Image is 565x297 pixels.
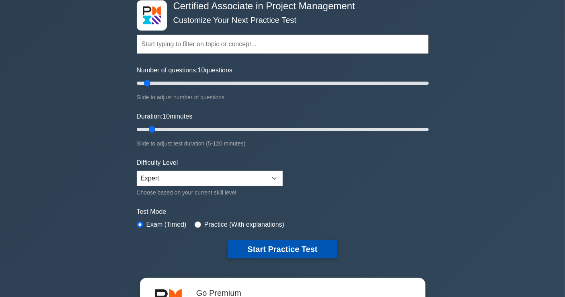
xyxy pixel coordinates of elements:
div: Slide to adjust number of questions [137,92,429,102]
h4: Certified Associate in Project Management [170,0,389,12]
label: Duration: minutes [137,112,193,121]
button: Start Practice Test [228,240,337,258]
span: 10 [162,113,170,120]
div: Choose based on your current skill level [137,188,283,197]
div: Slide to adjust test duration (5-120 minutes) [137,139,429,148]
input: Start typing to filter on topic or concept... [137,35,429,54]
span: 10 [198,67,205,74]
label: Exam (Timed) [146,220,187,229]
label: Practice (With explanations) [204,220,284,229]
label: Number of questions: questions [137,66,232,75]
label: Test Mode [137,207,429,217]
label: Difficulty Level [137,158,178,168]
